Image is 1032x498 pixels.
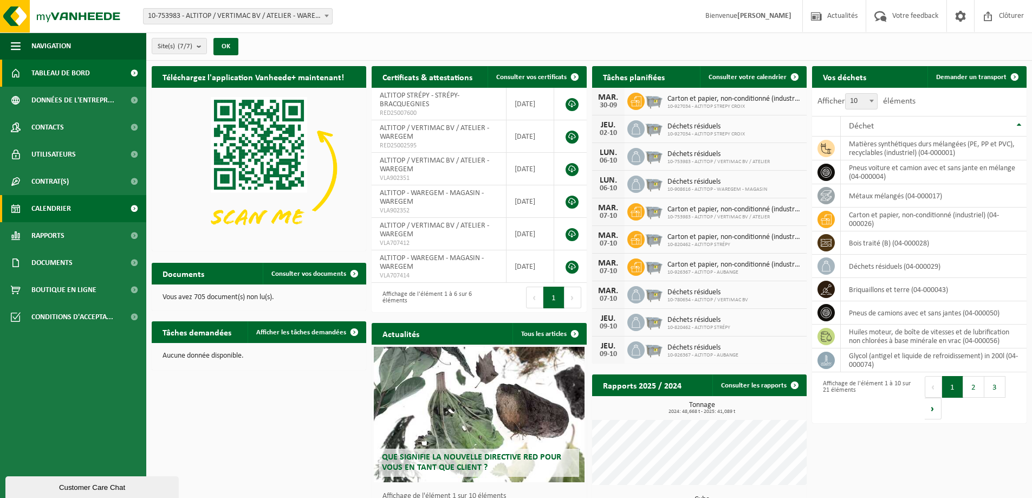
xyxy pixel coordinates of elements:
[667,242,801,248] span: 10-820462 - ALTITOP STRÉPY
[841,184,1027,208] td: métaux mélangés (04-000017)
[598,157,619,165] div: 06-10
[382,453,561,472] span: Que signifie la nouvelle directive RED pour vous en tant que client ?
[598,295,619,303] div: 07-10
[817,375,914,421] div: Affichage de l'élément 1 à 10 sur 21 éléments
[817,97,916,106] label: Afficher éléments
[163,352,355,360] p: Aucune donnée disponible.
[598,102,619,109] div: 30-09
[592,374,692,396] h2: Rapports 2025 / 2024
[374,347,584,482] a: Que signifie la nouvelle directive RED pour vous en tant que client ?
[598,185,619,192] div: 06-10
[598,268,619,275] div: 07-10
[380,271,498,280] span: VLA707414
[667,95,801,104] span: Carton et papier, non-conditionné (industriel)
[143,8,333,24] span: 10-753983 - ALTITOP / VERTIMAC BV / ATELIER - WAREGEM
[380,222,489,238] span: ALTITOP / VERTIMAC BV / ATELIER - WAREGEM
[152,263,215,284] h2: Documents
[598,409,807,415] span: 2024: 48,668 t - 2025: 41,089 t
[598,148,619,157] div: LUN.
[256,329,346,336] span: Afficher les tâches demandées
[841,325,1027,348] td: huiles moteur, de boîte de vitesses et de lubrification non chlorées à base minérale en vrac (04-...
[667,316,730,325] span: Déchets résiduels
[507,120,554,153] td: [DATE]
[845,93,878,109] span: 10
[841,137,1027,160] td: matières synthétiques durs mélangées (PE, PP et PVC), recyclables (industriel) (04-000001)
[598,342,619,351] div: JEU.
[598,287,619,295] div: MAR.
[372,323,430,344] h2: Actualités
[849,122,874,131] span: Déchet
[380,92,459,108] span: ALTITOP STRÉPY - STRÉPY-BRACQUEGNIES
[667,150,770,159] span: Déchets résiduels
[5,474,181,498] iframe: chat widget
[645,174,663,192] img: WB-2500-GAL-GY-01
[667,178,767,186] span: Déchets résiduels
[667,269,801,276] span: 10-926367 - ALTITOP - AUBANGE
[380,206,498,215] span: VLA902352
[667,325,730,331] span: 10-820462 - ALTITOP STRÉPY
[598,121,619,130] div: JEU.
[31,141,76,168] span: Utilisateurs
[667,352,738,359] span: 10-926367 - ALTITOP - AUBANGE
[645,202,663,220] img: WB-2500-GAL-GY-01
[841,231,1027,255] td: bois traité (B) (04-000028)
[841,301,1027,325] td: pneus de camions avec et sans jantes (04-000050)
[598,204,619,212] div: MAR.
[31,60,90,87] span: Tableau de bord
[645,146,663,165] img: WB-2500-GAL-GY-01
[598,259,619,268] div: MAR.
[372,66,483,87] h2: Certificats & attestations
[380,254,484,271] span: ALTITOP - WAREGEM - MAGASIN - WAREGEM
[645,284,663,303] img: WB-2500-GAL-GY-01
[598,240,619,248] div: 07-10
[841,278,1027,301] td: briquaillons et terre (04-000043)
[598,314,619,323] div: JEU.
[598,93,619,102] div: MAR.
[841,348,1027,372] td: glycol (antigel et liquide de refroidissement) in 200l (04-000074)
[380,124,489,141] span: ALTITOP / VERTIMAC BV / ATELIER - WAREGEM
[526,287,543,308] button: Previous
[846,94,877,109] span: 10
[667,233,801,242] span: Carton et papier, non-conditionné (industriel)
[507,250,554,283] td: [DATE]
[841,208,1027,231] td: carton et papier, non-conditionné (industriel) (04-000026)
[667,344,738,352] span: Déchets résiduels
[667,297,748,303] span: 10-780654 - ALTITOP / VERTIMAC BV
[380,109,498,118] span: RED25007600
[709,74,787,81] span: Consulter votre calendrier
[645,91,663,109] img: WB-2500-GAL-GY-01
[598,176,619,185] div: LUN.
[667,122,745,131] span: Déchets résiduels
[598,212,619,220] div: 07-10
[598,130,619,137] div: 02-10
[667,214,801,221] span: 10-753983 - ALTITOP / VERTIMAC BV / ATELIER
[667,186,767,193] span: 10-908616 - ALTITOP - WAREGEM - MAGASIN
[163,294,355,301] p: Vous avez 705 document(s) non lu(s).
[700,66,806,88] a: Consulter votre calendrier
[841,160,1027,184] td: pneus voiture et camion avec et sans jante en mélange (04-000004)
[31,87,114,114] span: Données de l'entrepr...
[543,287,564,308] button: 1
[598,323,619,331] div: 09-10
[667,159,770,165] span: 10-753983 - ALTITOP / VERTIMAC BV / ATELIER
[645,119,663,137] img: WB-2500-GAL-GY-01
[812,66,877,87] h2: Vos déchets
[592,66,676,87] h2: Tâches planifiées
[667,205,801,214] span: Carton et papier, non-conditionné (industriel)
[263,263,365,284] a: Consulter vos documents
[564,287,581,308] button: Next
[936,74,1007,81] span: Demander un transport
[496,74,567,81] span: Consulter vos certificats
[507,88,554,120] td: [DATE]
[984,376,1005,398] button: 3
[380,174,498,183] span: VLA902351
[645,229,663,248] img: WB-2500-GAL-GY-01
[380,189,484,206] span: ALTITOP - WAREGEM - MAGASIN - WAREGEM
[841,255,1027,278] td: déchets résiduels (04-000029)
[178,43,192,50] count: (7/7)
[152,88,366,249] img: Download de VHEPlus App
[152,66,355,87] h2: Téléchargez l'application Vanheede+ maintenant!
[942,376,963,398] button: 1
[507,185,554,218] td: [DATE]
